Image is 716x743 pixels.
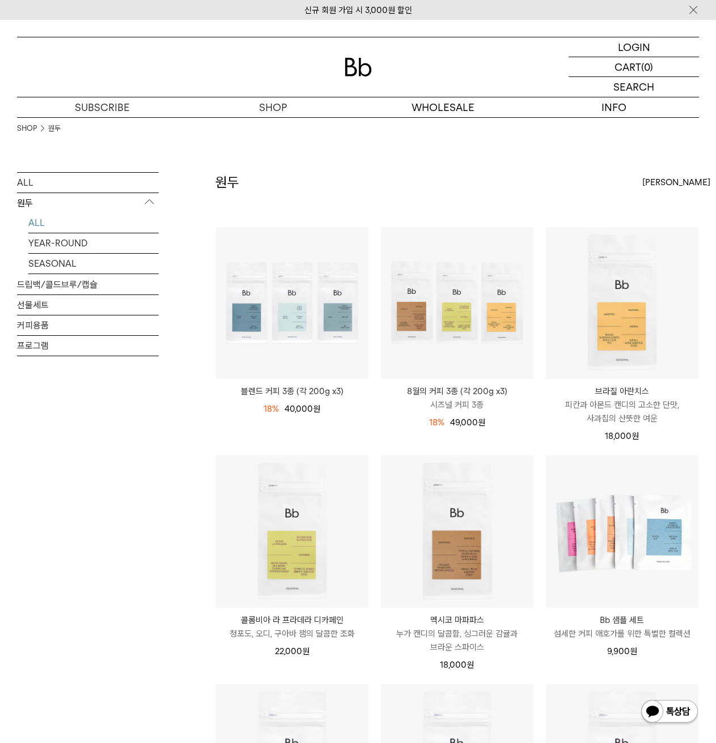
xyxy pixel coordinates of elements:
a: 멕시코 마파파스 누가 캔디의 달콤함, 싱그러운 감귤과 브라운 스파이스 [381,613,533,654]
p: 8월의 커피 3종 (각 200g x3) [381,385,533,398]
a: ALL [17,173,159,193]
p: 콜롬비아 라 프라데라 디카페인 [216,613,368,627]
p: 누가 캔디의 달콤함, 싱그러운 감귤과 브라운 스파이스 [381,627,533,654]
a: SHOP [188,97,358,117]
p: INFO [528,97,699,117]
span: 원 [313,404,320,414]
span: 원 [467,660,474,670]
a: LOGIN [569,37,699,57]
span: 18,000 [440,660,474,670]
a: 블렌드 커피 3종 (각 200g x3) [216,385,368,398]
a: SHOP [17,123,37,134]
span: 원 [632,431,639,441]
a: 콜롬비아 라 프라데라 디카페인 청포도, 오디, 구아바 잼의 달콤한 조화 [216,613,368,640]
p: 청포도, 오디, 구아바 잼의 달콤한 조화 [216,627,368,640]
a: SUBSCRIBE [17,97,188,117]
a: 선물세트 [17,295,159,315]
span: 22,000 [275,646,310,656]
img: 8월의 커피 3종 (각 200g x3) [381,227,533,379]
span: 9,900 [607,646,637,656]
img: 블렌드 커피 3종 (각 200g x3) [216,227,368,379]
img: Bb 샘플 세트 [546,455,698,608]
a: 커피용품 [17,315,159,335]
a: CART (0) [569,57,699,77]
p: 멕시코 마파파스 [381,613,533,627]
span: 원 [630,646,637,656]
img: 멕시코 마파파스 [381,455,533,608]
a: SEASONAL [28,254,159,274]
p: CART [615,57,641,76]
img: 로고 [345,58,372,76]
h2: 원두 [215,173,239,192]
p: Bb 샘플 세트 [546,613,698,627]
a: 원두 [48,123,61,134]
a: YEAR-ROUND [28,233,159,253]
a: 드립백/콜드브루/캡슐 [17,275,159,294]
p: (0) [641,57,653,76]
img: 브라질 아란치스 [546,227,698,379]
p: SEARCH [613,77,654,97]
p: 시즈널 커피 3종 [381,398,533,412]
p: 브라질 아란치스 [546,385,698,398]
p: 피칸과 아몬드 캔디의 고소한 단맛, 사과칩의 산뜻한 여운 [546,398,698,425]
span: 40,000 [285,404,320,414]
div: 18% [429,416,444,429]
p: 섬세한 커피 애호가를 위한 특별한 컬렉션 [546,627,698,640]
div: 18% [264,402,279,416]
a: 프로그램 [17,336,159,356]
a: Bb 샘플 세트 섬세한 커피 애호가를 위한 특별한 컬렉션 [546,613,698,640]
p: WHOLESALE [358,97,529,117]
a: 신규 회원 가입 시 3,000원 할인 [304,5,412,15]
img: 콜롬비아 라 프라데라 디카페인 [216,455,368,608]
img: 카카오톡 채널 1:1 채팅 버튼 [640,699,699,726]
p: LOGIN [618,37,650,57]
span: [PERSON_NAME] [642,176,710,189]
a: 브라질 아란치스 피칸과 아몬드 캔디의 고소한 단맛, 사과칩의 산뜻한 여운 [546,385,698,425]
span: 원 [302,646,310,656]
a: ALL [28,213,159,233]
span: 18,000 [605,431,639,441]
a: 8월의 커피 3종 (각 200g x3) 시즈널 커피 3종 [381,385,533,412]
span: 원 [478,417,485,428]
span: 49,000 [450,417,485,428]
p: 원두 [17,193,159,213]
